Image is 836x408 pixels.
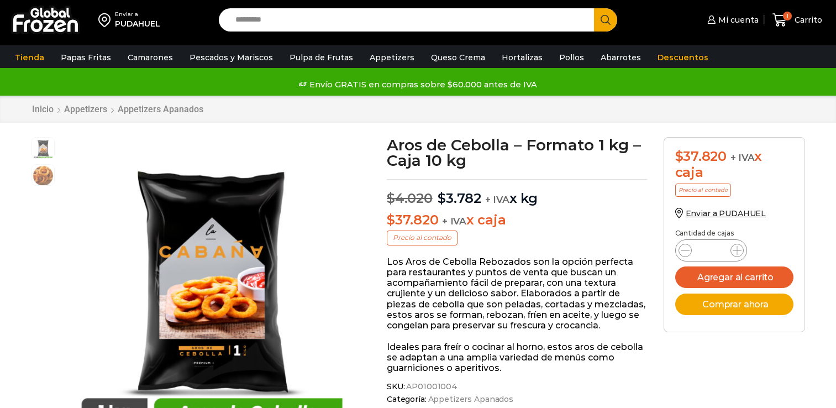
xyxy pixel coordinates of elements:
a: Queso Crema [425,47,491,68]
button: Comprar ahora [675,294,793,315]
p: Cantidad de cajas [675,229,793,237]
span: 1 [783,12,792,20]
a: 1 Carrito [770,7,825,33]
a: Mi cuenta [704,9,759,31]
span: AP01001004 [404,382,458,391]
p: Precio al contado [675,184,731,197]
nav: Breadcrumb [31,104,204,114]
span: + IVA [730,152,755,163]
a: Pescados y Mariscos [184,47,278,68]
div: PUDAHUEL [115,18,160,29]
span: Enviar a PUDAHUEL [686,208,766,218]
span: $ [438,190,446,206]
span: Categoría: [387,395,647,404]
div: Enviar a [115,11,160,18]
input: Product quantity [701,243,722,258]
div: x caja [675,149,793,181]
a: Appetizers [364,47,420,68]
span: + IVA [442,216,466,227]
span: $ [675,148,683,164]
p: Ideales para freír o cocinar al horno, estos aros de cebolla se adaptan a una amplia variedad de ... [387,342,647,374]
a: Appetizers [64,104,108,114]
a: Inicio [31,104,54,114]
a: Appetizers Apanados [427,395,513,404]
a: Pollos [554,47,590,68]
span: $ [387,212,395,228]
p: Precio al contado [387,231,458,245]
button: Search button [594,8,617,32]
bdi: 3.782 [438,190,481,206]
p: x caja [387,212,647,228]
bdi: 37.820 [387,212,438,228]
span: $ [387,190,395,206]
a: Papas Fritas [55,47,117,68]
a: Camarones [122,47,178,68]
a: Tienda [9,47,50,68]
a: Enviar a PUDAHUEL [675,208,766,218]
bdi: 4.020 [387,190,433,206]
a: Descuentos [652,47,714,68]
a: Hortalizas [496,47,548,68]
bdi: 37.820 [675,148,727,164]
a: Appetizers Apanados [117,104,204,114]
a: Abarrotes [595,47,646,68]
p: Los Aros de Cebolla Rebozados son la opción perfecta para restaurantes y puntos de venta que busc... [387,257,647,331]
a: Pulpa de Frutas [284,47,359,68]
button: Agregar al carrito [675,266,793,288]
img: address-field-icon.svg [98,11,115,29]
span: aros-de-cebolla [32,165,54,187]
h1: Aros de Cebolla – Formato 1 kg – Caja 10 kg [387,137,647,168]
span: Mi cuenta [716,14,759,25]
span: Carrito [792,14,822,25]
span: SKU: [387,382,647,391]
span: + IVA [485,194,509,205]
span: aros-1kg [32,138,54,160]
p: x kg [387,179,647,207]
